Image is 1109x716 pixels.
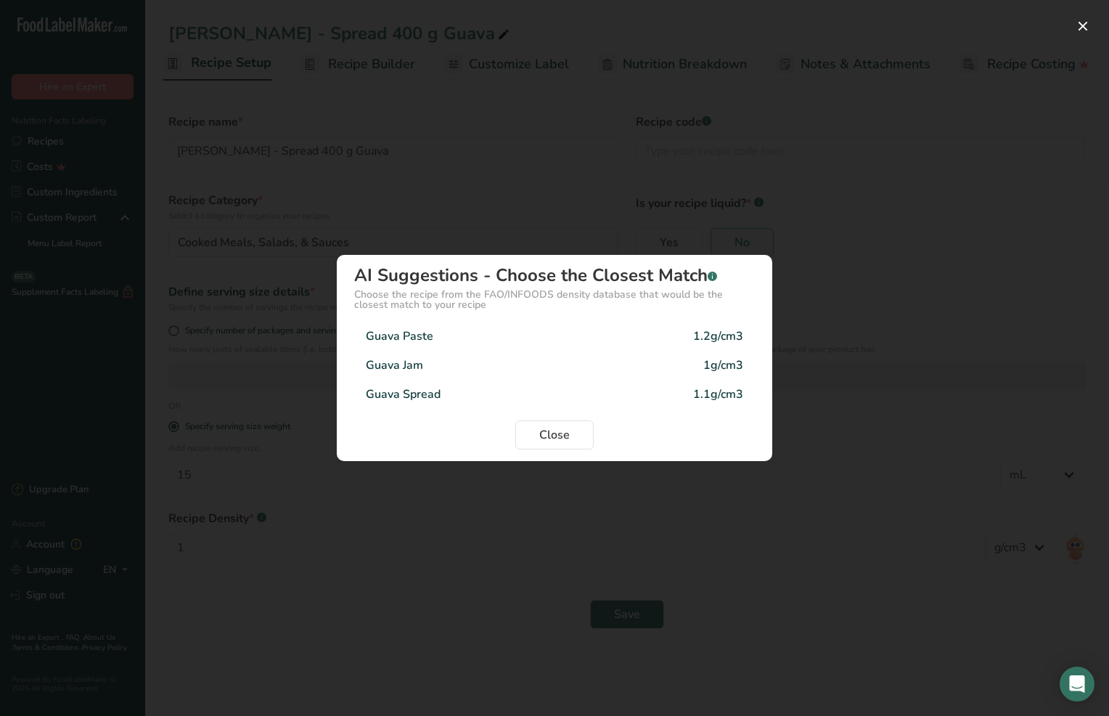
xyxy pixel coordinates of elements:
span: Close [539,426,570,444]
div: Choose the recipe from the FAO/INFOODS density database that would be the closest match to your r... [354,290,755,310]
div: Guava Paste [366,328,433,345]
div: 1.1g/cm3 [693,386,743,403]
button: Close [515,420,594,449]
div: Guava Jam [366,357,423,374]
div: Open Intercom Messenger [1060,667,1094,701]
div: 1g/cm3 [703,357,743,374]
div: 1.2g/cm3 [693,328,743,345]
div: AI Suggestions - Choose the Closest Match [354,267,755,284]
div: Guava Spread [366,386,441,403]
